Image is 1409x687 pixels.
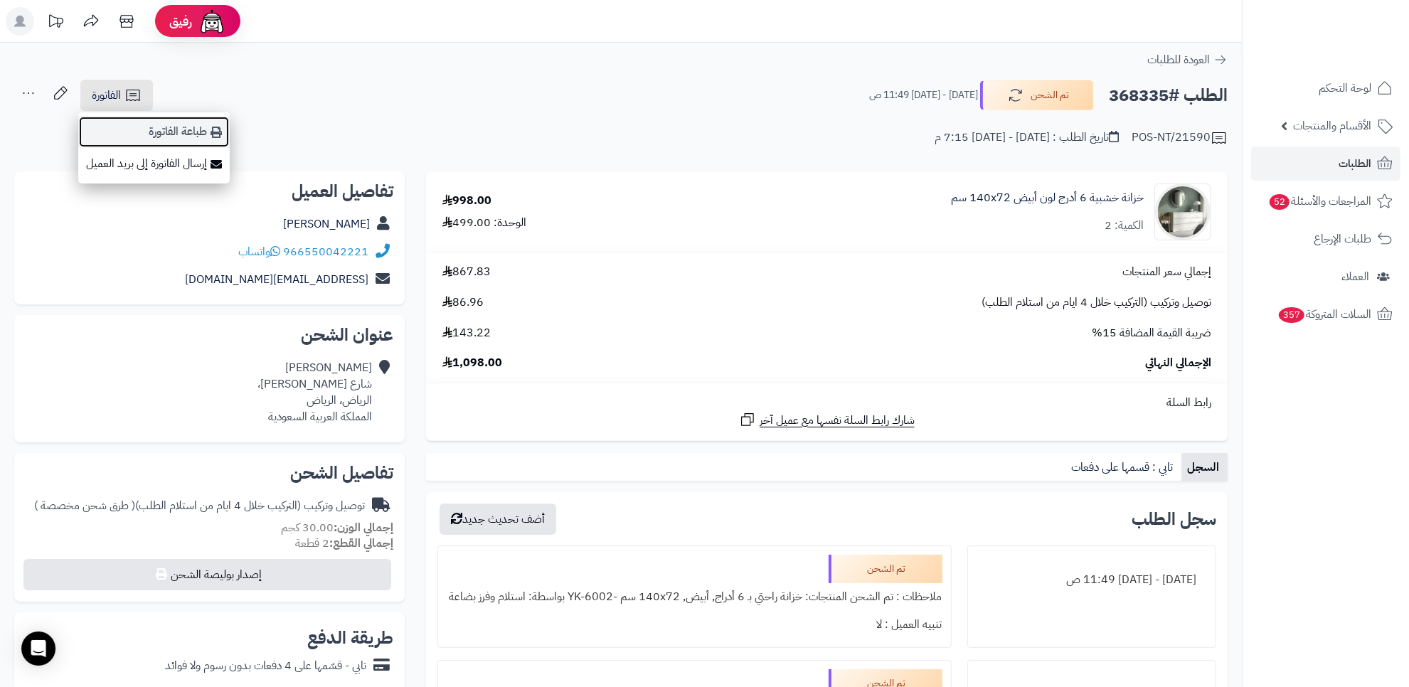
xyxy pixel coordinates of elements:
[1109,81,1228,110] h2: الطلب #368335
[442,193,491,209] div: 998.00
[257,360,372,425] div: [PERSON_NAME] شارع [PERSON_NAME]، الرياض، الرياض المملكة العربية السعودية
[951,190,1144,206] a: خزانة خشبية 6 أدرج لون أبيض 140x72 سم
[1251,147,1400,181] a: الطلبات
[1251,71,1400,105] a: لوحة التحكم
[38,7,73,39] a: تحديثات المنصة
[26,326,393,343] h2: عنوان الشحن
[760,412,915,429] span: شارك رابط السلة نفسها مع عميل آخر
[34,497,135,514] span: ( طرق شحن مخصصة )
[442,264,491,280] span: 867.83
[1251,297,1400,331] a: السلات المتروكة357
[442,294,484,311] span: 86.96
[1181,453,1228,481] a: السجل
[1122,264,1211,280] span: إجمالي سعر المنتجات
[1145,355,1211,371] span: الإجمالي النهائي
[23,559,391,590] button: إصدار بوليصة الشحن
[1132,511,1216,528] h3: سجل الطلب
[1147,51,1228,68] a: العودة للطلبات
[80,80,153,111] a: الفاتورة
[281,519,393,536] small: 30.00 كجم
[980,80,1094,110] button: تم الشحن
[1341,267,1369,287] span: العملاء
[1147,51,1210,68] span: العودة للطلبات
[198,7,226,36] img: ai-face.png
[334,519,393,536] strong: إجمالي الوزن:
[1293,116,1371,136] span: الأقسام والمنتجات
[442,355,502,371] span: 1,098.00
[1312,40,1395,70] img: logo-2.png
[829,555,942,583] div: تم الشحن
[977,566,1208,594] div: [DATE] - [DATE] 11:49 ص
[34,498,365,514] div: توصيل وتركيب (التركيب خلال 4 ايام من استلام الطلب)
[1155,183,1211,240] img: 1746709299-1702541934053-68567865785768-1000x1000-90x90.jpg
[78,148,230,180] a: إرسال الفاتورة إلى بريد العميل
[935,129,1119,146] div: تاريخ الطلب : [DATE] - [DATE] 7:15 م
[1319,78,1371,98] span: لوحة التحكم
[92,87,121,104] span: الفاتورة
[440,504,556,535] button: أضف تحديث جديد
[1339,154,1371,174] span: الطلبات
[442,325,491,341] span: 143.22
[1251,222,1400,256] a: طلبات الإرجاع
[1277,304,1371,324] span: السلات المتروكة
[329,535,393,552] strong: إجمالي القطع:
[1105,218,1144,234] div: الكمية: 2
[1092,325,1211,341] span: ضريبة القيمة المضافة 15%
[295,535,393,552] small: 2 قطعة
[26,183,393,200] h2: تفاصيل العميل
[1132,129,1228,147] div: POS-NT/21590
[169,13,192,30] span: رفيق
[432,395,1222,411] div: رابط السلة
[1279,307,1304,323] span: 357
[1268,191,1371,211] span: المراجعات والأسئلة
[1251,260,1400,294] a: العملاء
[165,658,366,674] div: تابي - قسّمها على 4 دفعات بدون رسوم ولا فوائد
[283,215,370,233] a: [PERSON_NAME]
[1065,453,1181,481] a: تابي : قسمها على دفعات
[238,243,280,260] a: واتساب
[21,632,55,666] div: Open Intercom Messenger
[447,611,942,639] div: تنبيه العميل : لا
[283,243,368,260] a: 966550042221
[739,411,915,429] a: شارك رابط السلة نفسها مع عميل آخر
[442,215,526,231] div: الوحدة: 499.00
[26,464,393,481] h2: تفاصيل الشحن
[185,271,368,288] a: [EMAIL_ADDRESS][DOMAIN_NAME]
[1251,184,1400,218] a: المراجعات والأسئلة52
[78,116,230,148] a: طباعة الفاتورة
[447,583,942,611] div: ملاحظات : تم الشحن المنتجات: خزانة راحتي بـ 6 أدراج, أبيض, ‎140x72 سم‏ -YK-6002 بواسطة: استلام وف...
[982,294,1211,311] span: توصيل وتركيب (التركيب خلال 4 ايام من استلام الطلب)
[1270,194,1290,210] span: 52
[307,629,393,646] h2: طريقة الدفع
[1314,229,1371,249] span: طلبات الإرجاع
[869,88,978,102] small: [DATE] - [DATE] 11:49 ص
